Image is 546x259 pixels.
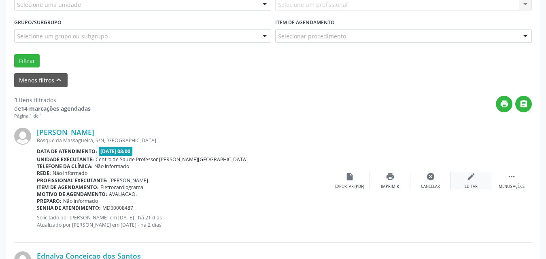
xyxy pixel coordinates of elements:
[14,113,91,120] div: Página 1 de 1
[37,214,329,228] p: Solicitado por [PERSON_NAME] em [DATE] - há 21 dias Atualizado por [PERSON_NAME] em [DATE] - há 2...
[37,204,101,211] b: Senha de atendimento:
[499,184,525,190] div: Menos ações
[96,156,248,163] span: Centro de Saude Professor [PERSON_NAME][GEOGRAPHIC_DATA]
[37,170,51,177] b: Rede:
[37,191,107,198] b: Motivo de agendamento:
[102,204,133,211] span: MD00008487
[53,170,87,177] span: Não informado
[421,184,440,190] div: Cancelar
[109,177,148,184] span: [PERSON_NAME]
[37,163,93,170] b: Telefone da clínica:
[100,184,143,191] span: Eletrocardiograma
[275,17,335,29] label: Item de agendamento
[465,184,478,190] div: Editar
[426,172,435,181] i: cancel
[14,128,31,145] img: img
[386,172,395,181] i: print
[507,172,516,181] i: 
[37,137,329,144] div: Bosque da Massagueira, S/N, [GEOGRAPHIC_DATA]
[37,177,108,184] b: Profissional executante:
[63,198,98,204] span: Não informado
[345,172,354,181] i: insert_drive_file
[37,156,94,163] b: Unidade executante:
[278,32,346,40] span: Selecionar procedimento
[14,54,40,68] button: Filtrar
[17,0,81,9] span: Selecione uma unidade
[14,73,68,87] button: Menos filtroskeyboard_arrow_up
[54,76,63,84] i: keyboard_arrow_up
[467,172,476,181] i: edit
[335,184,364,190] div: Exportar (PDF)
[94,163,129,170] span: Não informado
[515,96,532,112] button: 
[37,148,97,155] b: Data de atendimento:
[21,105,91,112] strong: 14 marcações agendadas
[14,96,91,104] div: 3 itens filtrados
[14,17,62,29] label: Grupo/Subgrupo
[37,198,62,204] b: Preparo:
[37,128,94,137] a: [PERSON_NAME]
[381,184,399,190] div: Imprimir
[109,191,137,198] span: AVALIACAO.
[17,32,108,40] span: Selecione um grupo ou subgrupo
[500,99,509,108] i: print
[14,104,91,113] div: de
[496,96,512,112] button: print
[37,184,99,191] b: Item de agendamento:
[519,99,528,108] i: 
[99,147,133,156] span: [DATE] 08:00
